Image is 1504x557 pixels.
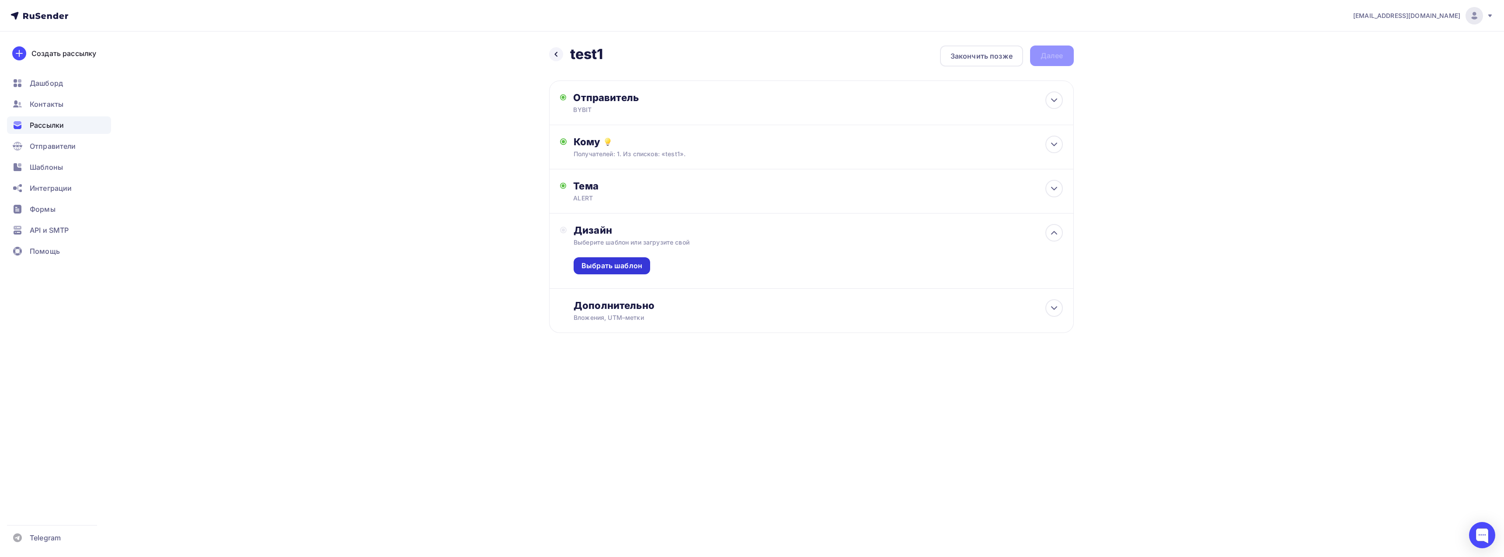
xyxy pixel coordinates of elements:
[30,162,63,172] span: Шаблоны
[30,204,56,214] span: Формы
[574,238,1014,247] div: Выберите шаблон или загрузите свой
[7,95,111,113] a: Контакты
[574,224,1062,236] div: Дизайн
[7,116,111,134] a: Рассылки
[581,261,642,271] div: Выбрать шаблон
[1353,7,1494,25] a: [EMAIL_ADDRESS][DOMAIN_NAME]
[7,74,111,92] a: Дашборд
[30,141,76,151] span: Отправители
[573,105,744,114] div: BYBIT
[7,137,111,155] a: Отправители
[574,150,1014,158] div: Получателей: 1. Из списков: «test1».
[573,194,729,203] div: ALERT
[30,99,63,109] span: Контакты
[950,51,1013,61] div: Закончить позже
[31,48,96,59] div: Создать рассылку
[573,180,746,192] div: Тема
[570,46,603,63] h2: test1
[30,183,72,193] span: Интеграции
[1353,11,1460,20] span: [EMAIL_ADDRESS][DOMAIN_NAME]
[574,299,1062,312] div: Дополнительно
[30,120,64,130] span: Рассылки
[30,532,61,543] span: Telegram
[30,246,60,256] span: Помощь
[574,313,1014,322] div: Вложения, UTM–метки
[30,78,63,88] span: Дашборд
[574,136,1062,148] div: Кому
[573,91,762,104] div: Отправитель
[30,225,69,235] span: API и SMTP
[7,200,111,218] a: Формы
[7,158,111,176] a: Шаблоны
